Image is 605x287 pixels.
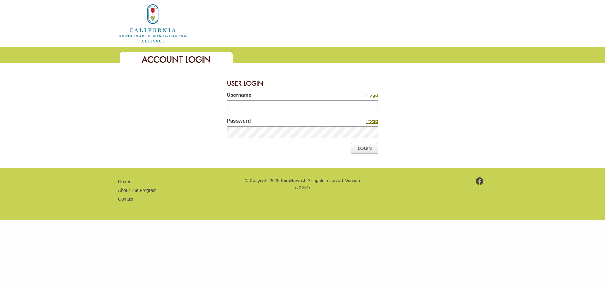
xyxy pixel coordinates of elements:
[227,117,325,126] label: Password
[476,177,484,185] img: footer-facebook.png
[142,54,211,65] span: Account Login
[227,76,378,91] div: User Login
[244,177,361,191] p: © Copyright 2025 SureHarvest. All rights reserved. Version (v2.9.4)
[351,143,378,154] a: Login
[118,188,157,193] a: About The Program
[118,179,130,184] a: Home
[118,197,133,202] a: Contact
[227,91,325,100] label: Username
[118,3,187,43] img: logo_cswa2x.png
[118,20,187,26] a: Home
[366,119,378,124] a: I forgot
[366,93,378,98] a: I forgot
